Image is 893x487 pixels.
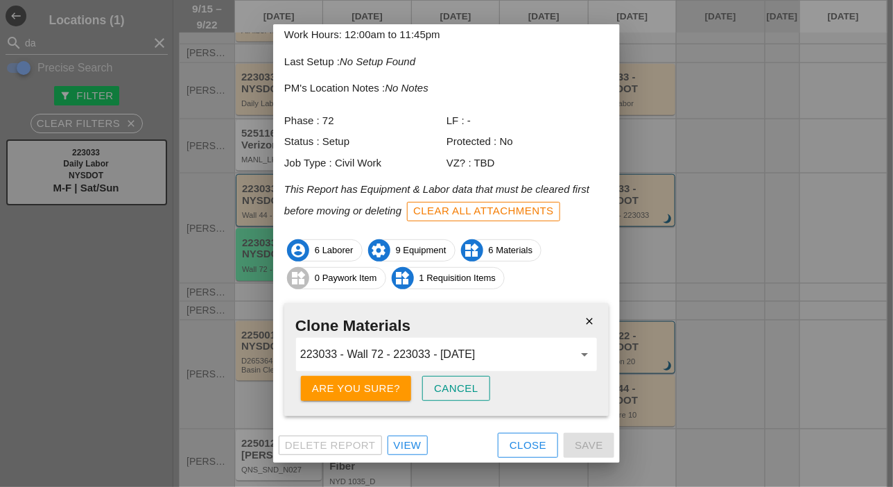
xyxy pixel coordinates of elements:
[284,27,609,43] p: Work Hours: 12:00am to 11:45pm
[301,376,411,401] button: Are you sure?
[407,202,560,221] button: Clear All Attachments
[461,239,483,262] i: widgets
[284,80,609,96] p: PM's Location Notes :
[498,433,558,458] button: Close
[392,267,414,289] i: widgets
[392,267,505,289] span: 1 Requisition Items
[446,113,609,129] div: LF : -
[413,203,554,219] div: Clear All Attachments
[446,134,609,150] div: Protected : No
[510,438,546,454] div: Close
[576,346,593,363] i: arrow_drop_down
[434,381,478,397] div: Cancel
[284,134,446,150] div: Status : Setup
[388,436,428,455] a: View
[446,155,609,171] div: VZ? : TBD
[394,438,422,454] div: View
[287,267,309,289] i: widgets
[284,183,589,216] i: This Report has Equipment & Labor data that must be cleared first before moving or deleting
[295,314,598,338] h2: Clone Materials
[368,239,390,262] i: settings
[288,239,362,262] span: 6 Laborer
[300,343,573,366] input: Pick Destination Report
[575,307,603,335] i: close
[385,82,428,94] i: No Notes
[288,267,385,289] span: 0 Paywork Item
[284,54,609,70] p: Last Setup :
[284,113,446,129] div: Phase : 72
[422,376,490,401] button: Cancel
[369,239,455,262] span: 9 Equipment
[312,381,400,397] div: Are you sure?
[340,55,415,67] i: No Setup Found
[287,239,309,262] i: account_circle
[284,155,446,171] div: Job Type : Civil Work
[462,239,541,262] span: 6 Materials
